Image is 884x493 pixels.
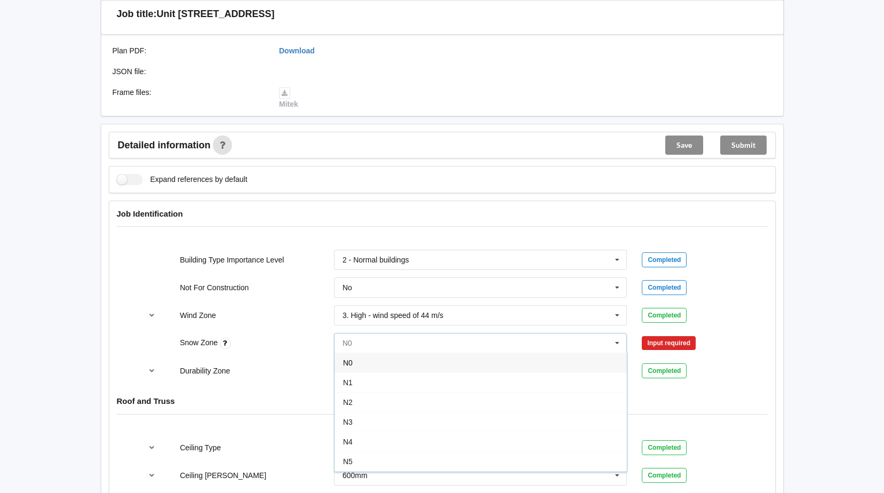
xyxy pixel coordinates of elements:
[642,308,687,323] div: Completed
[105,45,272,56] div: Plan PDF :
[642,336,696,350] div: Input required
[117,174,248,185] label: Expand references by default
[343,438,353,446] span: N4
[180,471,266,480] label: Ceiling [PERSON_NAME]
[157,8,275,20] h3: Unit [STREET_ADDRESS]
[279,46,315,55] a: Download
[180,283,249,292] label: Not For Construction
[343,256,409,264] div: 2 - Normal buildings
[279,88,298,108] a: Mitek
[642,440,687,455] div: Completed
[343,312,443,319] div: 3. High - wind speed of 44 m/s
[343,457,353,466] span: N5
[343,284,352,291] div: No
[141,306,162,325] button: reference-toggle
[180,338,220,347] label: Snow Zone
[141,466,162,485] button: reference-toggle
[141,361,162,380] button: reference-toggle
[343,359,353,367] span: N0
[117,209,768,219] h4: Job Identification
[343,398,353,407] span: N2
[180,311,216,320] label: Wind Zone
[105,87,272,109] div: Frame files :
[642,363,687,378] div: Completed
[105,66,272,77] div: JSON file :
[642,280,687,295] div: Completed
[141,438,162,457] button: reference-toggle
[343,472,368,479] div: 600mm
[117,8,157,20] h3: Job title:
[180,443,221,452] label: Ceiling Type
[642,468,687,483] div: Completed
[642,252,687,267] div: Completed
[180,256,284,264] label: Building Type Importance Level
[118,140,211,150] span: Detailed information
[343,378,353,387] span: N1
[180,367,230,375] label: Durability Zone
[343,418,353,426] span: N3
[117,396,768,406] h4: Roof and Truss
